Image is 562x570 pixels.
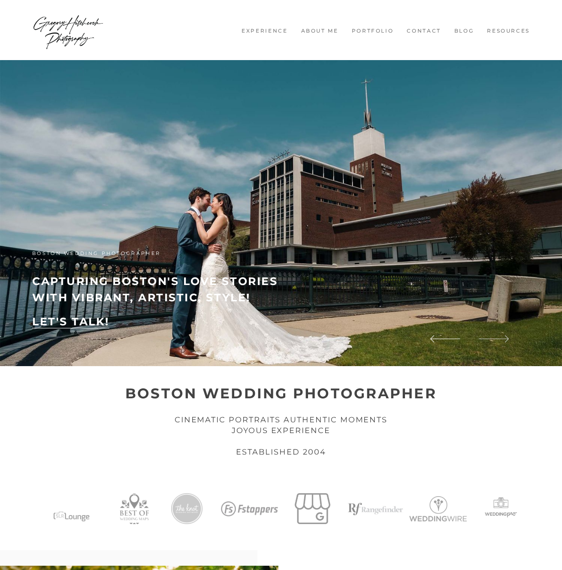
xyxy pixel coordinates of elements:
img: Wedding Photographer Boston - Gregory Hitchcock Photography [32,4,104,56]
strong: BOSTON WEDDING PHOTOGRAPHER [125,385,437,402]
a: Experience [237,27,292,35]
a: Contact [402,27,445,35]
strong: with vibrant, artistic, style! [32,291,251,304]
a: Blog [450,27,478,35]
span: established 2004 [236,447,326,456]
span: CINEMATIC PORTRAITS AUTHENTIC MOMENTS [175,415,388,424]
span: boston wedding photographer [32,250,160,256]
span: JOYOUS EXPERIENCE [232,426,330,435]
a: Portfolio [347,27,398,35]
strong: capturing boston's love stories [32,275,278,288]
a: Resources [483,27,535,35]
a: LET'S TALK! [32,315,109,328]
a: About me [296,27,343,35]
